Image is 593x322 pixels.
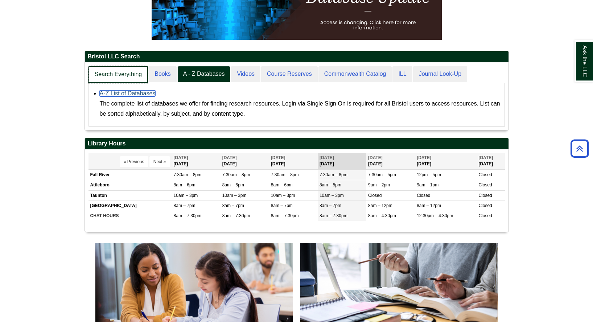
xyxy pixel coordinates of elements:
[320,213,347,218] span: 8am – 7:30pm
[478,213,492,218] span: Closed
[177,66,231,82] a: A - Z Databases
[478,203,492,208] span: Closed
[478,155,493,160] span: [DATE]
[366,153,415,169] th: [DATE]
[85,138,508,149] h2: Library Hours
[271,182,293,187] span: 8am – 6pm
[417,182,438,187] span: 9am – 1pm
[85,51,508,62] h2: Bristol LLC Search
[478,193,492,198] span: Closed
[222,182,244,187] span: 8am – 6pm
[417,193,430,198] span: Closed
[368,155,383,160] span: [DATE]
[413,66,467,82] a: Journal Look-Up
[174,193,198,198] span: 10am – 3pm
[392,66,412,82] a: ILL
[417,155,431,160] span: [DATE]
[231,66,260,82] a: Videos
[88,201,172,211] td: [GEOGRAPHIC_DATA]
[417,213,453,218] span: 12:30pm – 4:30pm
[320,172,347,177] span: 7:30am – 8pm
[100,90,156,96] a: A-Z List of Databases
[174,172,202,177] span: 7:30am – 8pm
[368,193,382,198] span: Closed
[88,180,172,190] td: Attleboro
[478,182,492,187] span: Closed
[415,153,477,169] th: [DATE]
[269,153,318,169] th: [DATE]
[174,155,188,160] span: [DATE]
[368,182,390,187] span: 9am – 2pm
[120,156,148,167] button: « Previous
[88,190,172,201] td: Taunton
[368,213,396,218] span: 8am – 4:30pm
[174,203,195,208] span: 8am – 7pm
[568,144,591,153] a: Back to Top
[478,172,492,177] span: Closed
[271,193,295,198] span: 10am – 3pm
[320,155,334,160] span: [DATE]
[221,153,269,169] th: [DATE]
[100,99,501,119] div: The complete list of databases we offer for finding research resources. Login via Single Sign On ...
[88,66,148,83] a: Search Everything
[149,66,176,82] a: Books
[417,172,441,177] span: 12pm – 5pm
[172,153,221,169] th: [DATE]
[261,66,318,82] a: Course Reserves
[271,213,299,218] span: 8am – 7:30pm
[318,66,392,82] a: Commonwealth Catalog
[222,213,250,218] span: 8am – 7:30pm
[417,203,441,208] span: 8am – 12pm
[222,203,244,208] span: 8am – 7pm
[88,170,172,180] td: Fall River
[271,203,293,208] span: 8am – 7pm
[271,172,299,177] span: 7:30am – 8pm
[477,153,505,169] th: [DATE]
[88,211,172,221] td: CHAT HOURS
[368,203,392,208] span: 8am – 12pm
[174,182,195,187] span: 8am – 6pm
[320,203,341,208] span: 8am – 7pm
[149,156,170,167] button: Next »
[368,172,396,177] span: 7:30am – 5pm
[174,213,202,218] span: 8am – 7:30pm
[320,193,344,198] span: 10am – 3pm
[222,172,250,177] span: 7:30am – 8pm
[222,193,247,198] span: 10am – 3pm
[271,155,285,160] span: [DATE]
[320,182,341,187] span: 8am – 5pm
[222,155,237,160] span: [DATE]
[318,153,366,169] th: [DATE]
